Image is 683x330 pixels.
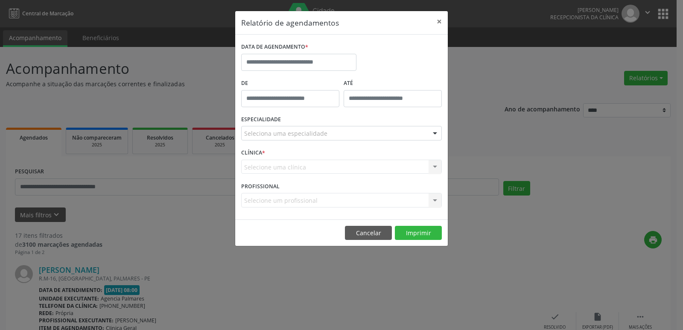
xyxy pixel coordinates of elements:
[244,129,327,138] span: Seleciona uma especialidade
[431,11,448,32] button: Close
[241,146,265,160] label: CLÍNICA
[241,113,281,126] label: ESPECIALIDADE
[395,226,442,240] button: Imprimir
[241,180,280,193] label: PROFISSIONAL
[241,17,339,28] h5: Relatório de agendamentos
[344,77,442,90] label: ATÉ
[345,226,392,240] button: Cancelar
[241,41,308,54] label: DATA DE AGENDAMENTO
[241,77,339,90] label: De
